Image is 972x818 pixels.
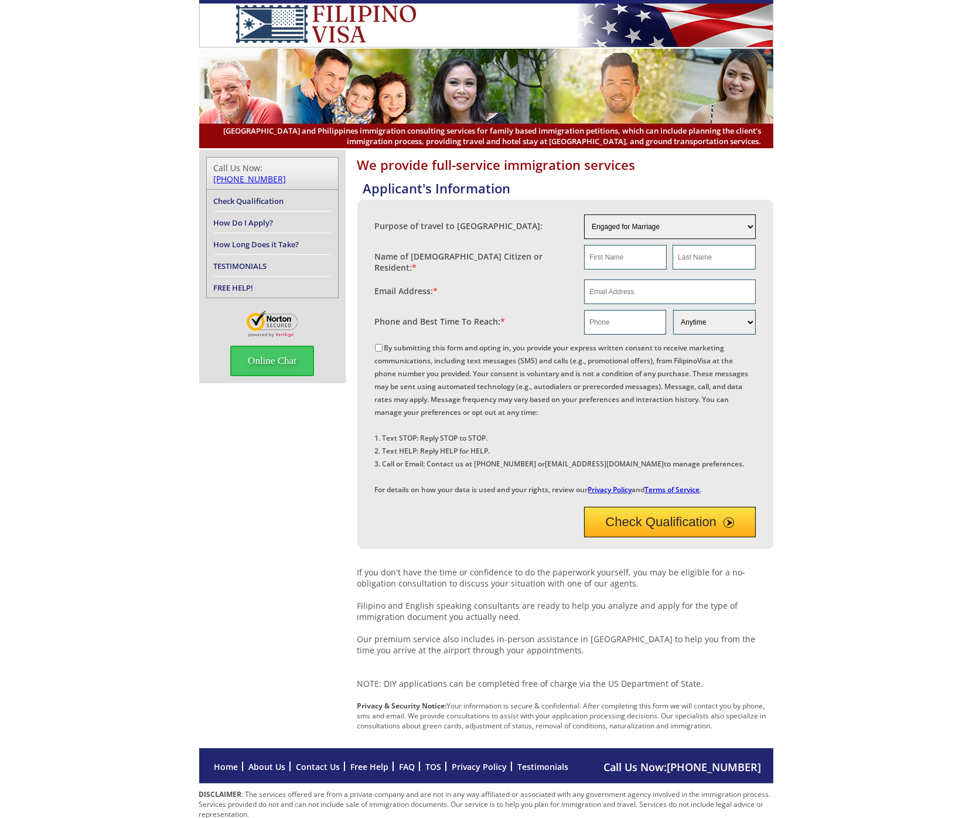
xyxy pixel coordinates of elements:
[518,761,569,772] a: Testimonials
[211,125,762,146] span: [GEOGRAPHIC_DATA] and Philippines immigration consulting services for family based immigration pe...
[249,761,286,772] a: About Us
[199,789,242,799] strong: DISCLAIMER
[584,280,756,304] input: Email Address
[363,179,773,197] h4: Applicant's Information
[230,346,314,376] span: Online Chat
[588,485,632,495] a: Privacy Policy
[357,567,773,689] p: If you don't have the time or confidence to do the paperwork yourself, you may be eligible for a ...
[584,245,667,270] input: First Name
[375,220,543,231] label: Purpose of travel to [GEOGRAPHIC_DATA]:
[667,760,762,774] a: [PHONE_NUMBER]
[584,507,756,537] button: Check Qualification
[673,310,755,335] select: Phone and Best Reach Time are required.
[357,701,447,711] strong: Privacy & Security Notice:
[375,316,506,327] label: Phone and Best Time To Reach:
[452,761,507,772] a: Privacy Policy
[296,761,340,772] a: Contact Us
[214,761,238,772] a: Home
[604,760,762,774] span: Call Us Now:
[214,196,284,206] a: Check Qualification
[584,310,666,335] input: Phone
[214,162,331,185] div: Call Us Now:
[214,282,254,293] a: FREE HELP!
[375,344,383,352] input: By submitting this form and opting in, you provide your express written consent to receive market...
[645,485,700,495] a: Terms of Service
[214,173,287,185] a: [PHONE_NUMBER]
[375,285,438,296] label: Email Address:
[214,217,274,228] a: How Do I Apply?
[673,245,755,270] input: Last Name
[375,251,573,273] label: Name of [DEMOGRAPHIC_DATA] Citizen or Resident:
[214,261,267,271] a: TESTIMONIALS
[357,701,773,731] p: Your information is secure & confidential. After completing this form we will contact you by phon...
[214,239,299,250] a: How Long Does it Take?
[357,156,773,173] h1: We provide full-service immigration services
[351,761,389,772] a: Free Help
[400,761,415,772] a: FAQ
[375,343,749,495] label: By submitting this form and opting in, you provide your express written consent to receive market...
[426,761,442,772] a: TOS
